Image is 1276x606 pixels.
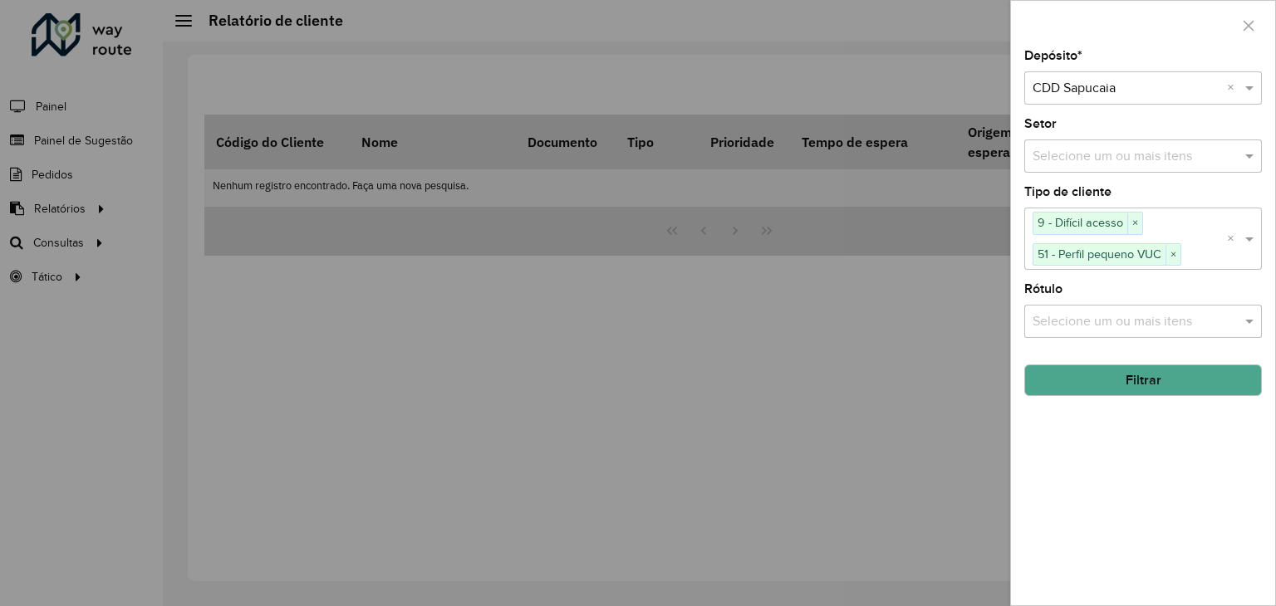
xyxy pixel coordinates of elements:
label: Tipo de cliente [1024,182,1112,202]
span: 9 - Difícil acesso [1033,213,1127,232]
label: Depósito [1024,46,1082,66]
label: Setor [1024,114,1057,134]
span: 51 - Perfil pequeno VUC [1033,244,1166,264]
span: Clear all [1227,78,1241,98]
span: Clear all [1227,229,1241,249]
label: Rótulo [1024,279,1063,299]
span: × [1127,213,1142,233]
button: Filtrar [1024,364,1262,396]
span: × [1166,245,1180,265]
